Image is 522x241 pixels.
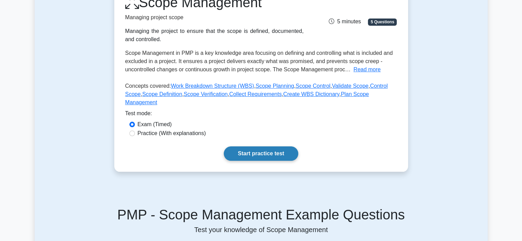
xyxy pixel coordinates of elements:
div: Test mode: [125,109,397,120]
button: Read more [353,65,381,74]
a: Collect Requirements [229,91,282,97]
a: Scope Control [295,83,330,89]
a: Work Breakdown Structure (WBS) [171,83,254,89]
a: Scope Planning [256,83,294,89]
span: Scope Management in PMP is a key knowledge area focusing on defining and controlling what is incl... [125,50,393,72]
a: Validate Scope [332,83,368,89]
p: Managing project scope [125,13,304,22]
span: 5 minutes [329,19,361,24]
a: Start practice test [224,146,298,161]
p: Concepts covered: , , , , , , , , , [125,82,397,109]
span: 5 Questions [368,19,397,25]
label: Practice (With explanations) [138,129,206,137]
label: Exam (Timed) [138,120,172,129]
h5: PMP - Scope Management Example Questions [43,206,479,223]
a: Scope Definition [142,91,182,97]
p: Test your knowledge of Scope Management [43,226,479,234]
a: Create WBS Dictionary [283,91,339,97]
div: Managing the project to ensure that the scope is defined, documented, and controlled. [125,27,304,44]
a: Scope Verification [184,91,228,97]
